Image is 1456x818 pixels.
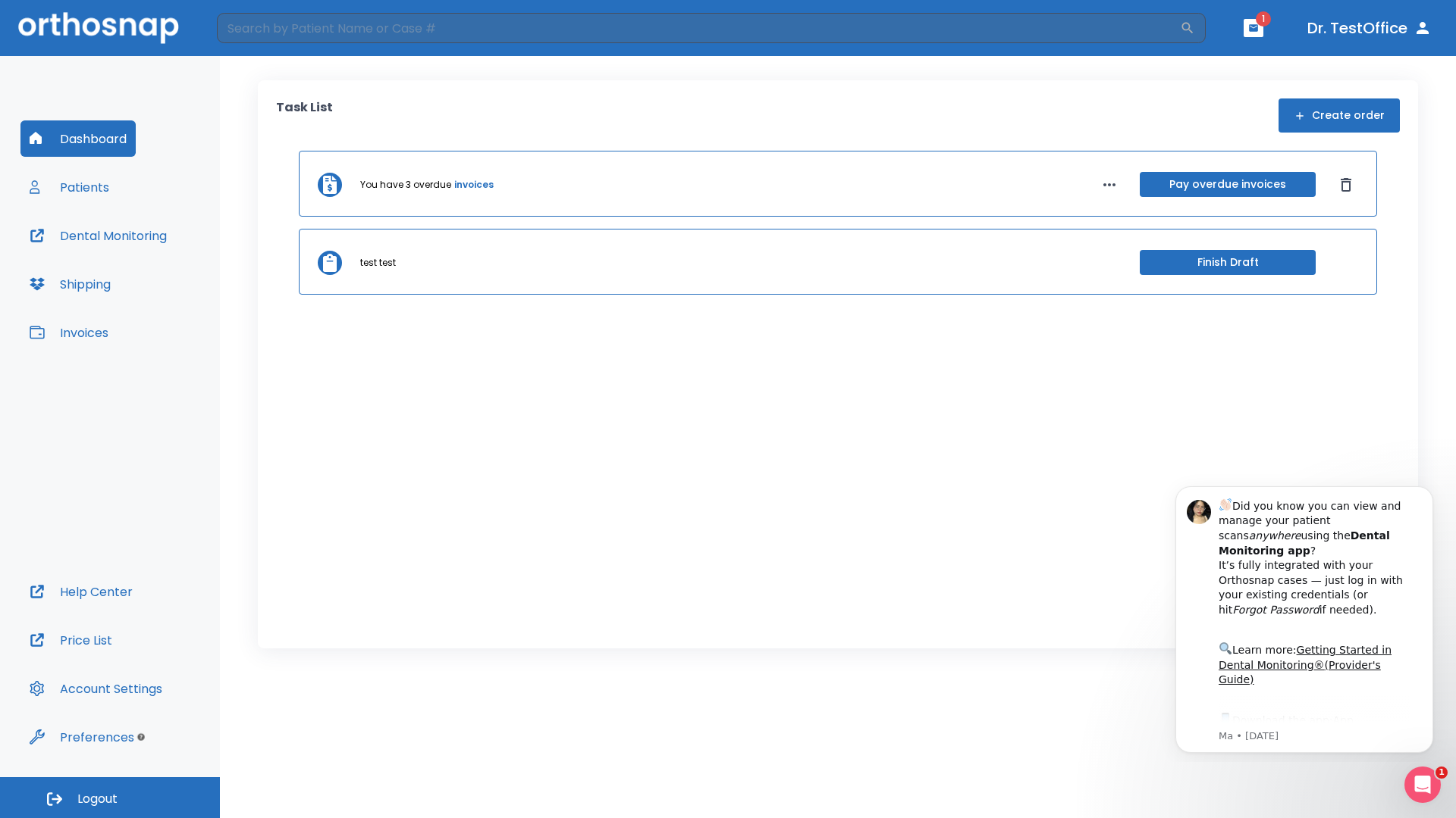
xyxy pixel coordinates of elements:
[66,242,201,269] a: App Store
[77,791,118,807] span: Logout
[276,98,333,133] p: Task List
[20,314,118,351] button: Invoices
[1153,473,1456,762] iframe: Intercom notifications message
[1301,14,1438,42] button: Dr. TestOffice
[20,217,176,254] button: Dental Monitoring
[20,719,143,755] button: Preferences
[20,120,136,157] button: Dashboard
[20,169,118,205] button: Patients
[217,13,1180,43] input: Search by Patient Name or Case #
[1256,11,1271,27] span: 1
[18,12,179,43] img: Orthosnap
[360,178,451,192] p: You have 3 overdue
[20,622,121,658] button: Price List
[454,178,494,192] a: invoices
[20,670,171,707] button: Account Settings
[20,266,120,302] button: Shipping
[66,238,257,315] div: Download the app: | ​ Let us know if you need help getting started!
[1279,98,1400,133] button: Create order
[1334,173,1358,197] button: Dismiss
[134,730,148,744] div: Tooltip anchor
[20,573,142,610] button: Help Center
[1140,172,1316,197] button: Pay overdue invoices
[66,257,257,270] p: Message from Ma, sent 4w ago
[257,23,269,36] button: Dismiss notification
[360,256,396,270] p: test test
[1404,766,1441,803] iframe: Intercom live chat
[1140,250,1316,275] button: Finish Draft
[1436,766,1448,779] span: 1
